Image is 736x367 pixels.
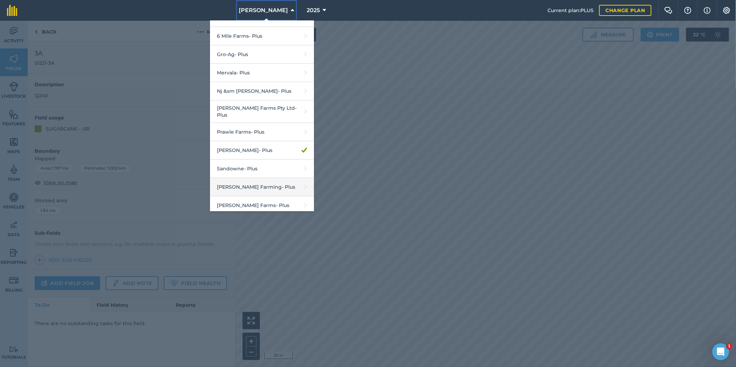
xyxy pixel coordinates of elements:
[210,45,314,64] a: Gro-Ag- Plus
[547,7,594,14] span: Current plan : PLUS
[239,6,288,15] span: [PERSON_NAME]
[704,6,711,15] img: svg+xml;base64,PHN2ZyB4bWxucz0iaHR0cDovL3d3dy53My5vcmcvMjAwMC9zdmciIHdpZHRoPSIxNyIgaGVpZ2h0PSIxNy...
[722,7,731,14] img: A cog icon
[664,7,673,14] img: Two speech bubbles overlapping with the left bubble in the forefront
[210,160,314,178] a: Sandowne- Plus
[210,64,314,82] a: Mervala- Plus
[210,123,314,141] a: Prawle Farms- Plus
[210,196,314,215] a: [PERSON_NAME] Farms- Plus
[210,27,314,45] a: 6 Mile Farms- Plus
[210,100,314,123] a: [PERSON_NAME] Farms Pty Ltd- Plus
[727,343,732,349] span: 1
[684,7,692,14] img: A question mark icon
[210,82,314,100] a: Nj &sm [PERSON_NAME]- Plus
[712,343,729,360] iframe: Intercom live chat
[307,6,320,15] span: 2025
[7,5,17,16] img: fieldmargin Logo
[210,178,314,196] a: [PERSON_NAME] Farming- Plus
[210,141,314,160] a: [PERSON_NAME]- Plus
[599,5,651,16] a: Change plan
